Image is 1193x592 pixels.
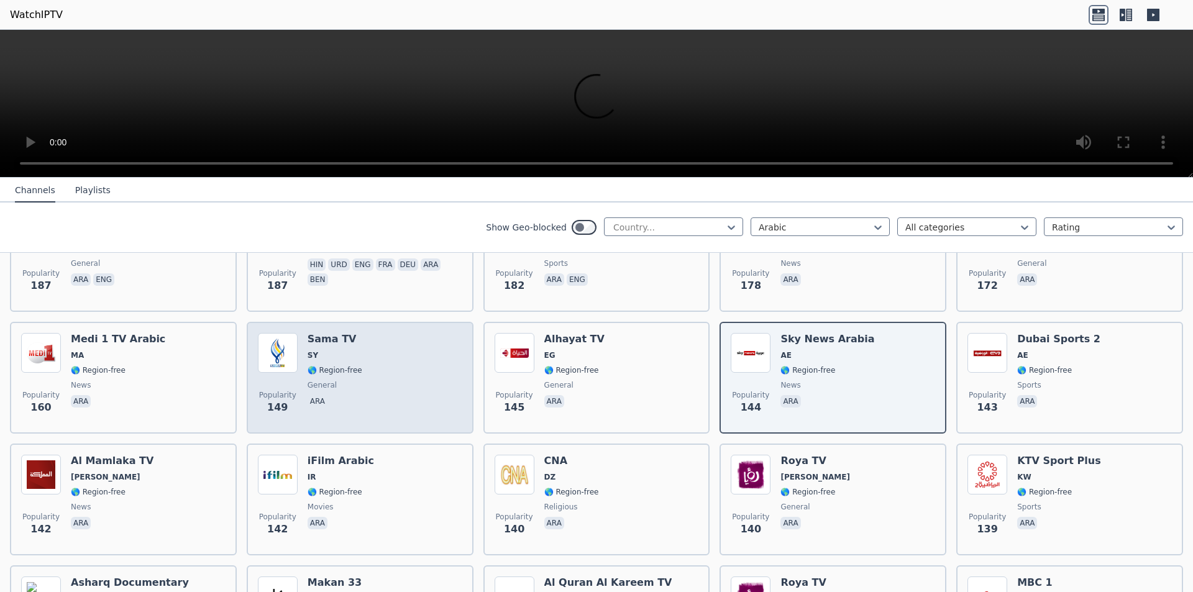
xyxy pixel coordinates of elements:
[22,268,60,278] span: Popularity
[544,333,605,345] h6: Alhayat TV
[741,522,761,537] span: 140
[10,7,63,22] a: WatchIPTV
[1017,576,1072,589] h6: MBC 1
[71,273,91,286] p: ara
[969,390,1006,400] span: Popularity
[780,395,800,408] p: ara
[328,258,349,271] p: urd
[1017,333,1100,345] h6: Dubai Sports 2
[258,333,298,373] img: Sama TV
[421,258,441,271] p: ara
[376,258,395,271] p: fra
[308,365,362,375] span: 🌎 Region-free
[259,512,296,522] span: Popularity
[1017,258,1046,268] span: general
[71,502,91,512] span: news
[504,522,524,537] span: 140
[1017,350,1028,360] span: AE
[967,333,1007,373] img: Dubai Sports 2
[22,390,60,400] span: Popularity
[71,487,126,497] span: 🌎 Region-free
[967,455,1007,494] img: KTV Sport Plus
[308,487,362,497] span: 🌎 Region-free
[308,380,337,390] span: general
[71,365,126,375] span: 🌎 Region-free
[780,258,800,268] span: news
[267,278,288,293] span: 187
[308,333,362,345] h6: Sama TV
[780,487,835,497] span: 🌎 Region-free
[544,380,574,390] span: general
[544,365,599,375] span: 🌎 Region-free
[780,365,835,375] span: 🌎 Region-free
[496,512,533,522] span: Popularity
[780,380,800,390] span: news
[544,517,564,529] p: ara
[780,517,800,529] p: ara
[71,350,84,360] span: MA
[308,350,318,360] span: SY
[71,517,91,529] p: ara
[732,512,769,522] span: Popularity
[731,455,770,494] img: Roya TV
[71,380,91,390] span: news
[495,333,534,373] img: Alhayat TV
[969,512,1006,522] span: Popularity
[75,179,111,203] button: Playlists
[1017,273,1037,286] p: ara
[780,455,850,467] h6: Roya TV
[267,522,288,537] span: 142
[30,522,51,537] span: 142
[22,512,60,522] span: Popularity
[267,400,288,415] span: 149
[1017,395,1037,408] p: ara
[780,502,810,512] span: general
[308,258,326,271] p: hin
[544,487,599,497] span: 🌎 Region-free
[496,268,533,278] span: Popularity
[741,400,761,415] span: 144
[30,400,51,415] span: 160
[780,576,850,589] h6: Roya TV
[308,576,362,589] h6: Makan 33
[308,502,334,512] span: movies
[1017,472,1031,482] span: KW
[21,333,61,373] img: Medi 1 TV Arabic
[1017,517,1037,529] p: ara
[486,221,567,234] label: Show Geo-blocked
[71,395,91,408] p: ara
[504,400,524,415] span: 145
[308,472,316,482] span: IR
[544,395,564,408] p: ara
[259,268,296,278] span: Popularity
[308,273,328,286] p: ben
[1017,380,1041,390] span: sports
[732,390,769,400] span: Popularity
[504,278,524,293] span: 182
[544,472,556,482] span: DZ
[352,258,373,271] p: eng
[780,273,800,286] p: ara
[732,268,769,278] span: Popularity
[1017,502,1041,512] span: sports
[30,278,51,293] span: 187
[780,350,791,360] span: AE
[1017,365,1072,375] span: 🌎 Region-free
[308,517,327,529] p: ara
[977,522,997,537] span: 139
[544,258,568,268] span: sports
[1017,487,1072,497] span: 🌎 Region-free
[258,455,298,494] img: iFilm Arabic
[398,258,419,271] p: deu
[567,273,588,286] p: eng
[741,278,761,293] span: 178
[731,333,770,373] img: Sky News Arabia
[259,390,296,400] span: Popularity
[495,455,534,494] img: CNA
[544,502,578,512] span: religious
[93,273,114,286] p: eng
[544,455,599,467] h6: CNA
[780,472,850,482] span: [PERSON_NAME]
[71,576,189,589] h6: Asharq Documentary
[977,400,997,415] span: 143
